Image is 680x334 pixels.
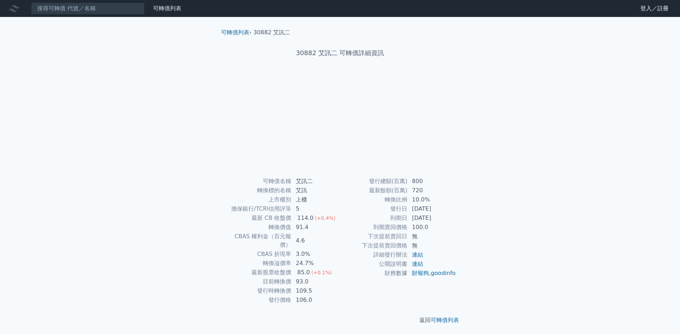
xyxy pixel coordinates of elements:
td: [DATE] [408,204,456,213]
td: 109.5 [291,286,340,295]
td: 最新餘額(百萬) [340,186,408,195]
span: (+0.4%) [315,215,335,221]
td: [DATE] [408,213,456,223]
td: 擔保銀行/TCRI信用評等 [224,204,291,213]
input: 搜尋可轉債 代號／名稱 [31,2,144,14]
li: › [221,28,251,37]
td: 4.6 [291,232,340,250]
td: 轉換標的名稱 [224,186,291,195]
span: (+0.1%) [311,270,332,275]
td: 上市櫃別 [224,195,291,204]
td: 艾訊 [291,186,340,195]
td: 3.0% [291,250,340,259]
td: 詳細發行辦法 [340,250,408,259]
td: 發行時轉換價 [224,286,291,295]
td: 下次提前賣回日 [340,232,408,241]
td: 800 [408,177,456,186]
td: 最新股票收盤價 [224,268,291,277]
td: , [408,269,456,278]
h1: 30882 艾訊二 可轉債詳細資訊 [215,48,465,58]
td: 下次提前賣回價格 [340,241,408,250]
a: 連結 [412,251,423,258]
a: 連結 [412,260,423,267]
td: 可轉債名稱 [224,177,291,186]
td: 720 [408,186,456,195]
td: 24.7% [291,259,340,268]
a: goodinfo [431,270,455,276]
td: 106.0 [291,295,340,305]
td: 上櫃 [291,195,340,204]
a: 可轉債列表 [221,29,249,36]
td: 93.0 [291,277,340,286]
div: 114.0 [296,214,315,222]
td: 轉換比例 [340,195,408,204]
td: 無 [408,241,456,250]
td: 轉換溢價率 [224,259,291,268]
td: 財務數據 [340,269,408,278]
p: 返回 [215,316,465,324]
td: 艾訊二 [291,177,340,186]
td: 到期日 [340,213,408,223]
a: 財報狗 [412,270,429,276]
td: 目前轉換價 [224,277,291,286]
td: 發行總額(百萬) [340,177,408,186]
td: 最新 CB 收盤價 [224,213,291,223]
td: 發行價格 [224,295,291,305]
td: 到期賣回價格 [340,223,408,232]
td: 轉換價值 [224,223,291,232]
td: 91.4 [291,223,340,232]
td: 公開說明書 [340,259,408,269]
td: 無 [408,232,456,241]
td: 10.0% [408,195,456,204]
td: CBAS 權利金（百元報價） [224,232,291,250]
td: 5 [291,204,340,213]
a: 可轉債列表 [431,317,459,323]
a: 可轉債列表 [153,5,181,12]
td: CBAS 折現率 [224,250,291,259]
a: 登入／註冊 [635,3,674,14]
div: 85.0 [296,268,311,277]
li: 30882 艾訊二 [254,28,290,37]
td: 發行日 [340,204,408,213]
td: 100.0 [408,223,456,232]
